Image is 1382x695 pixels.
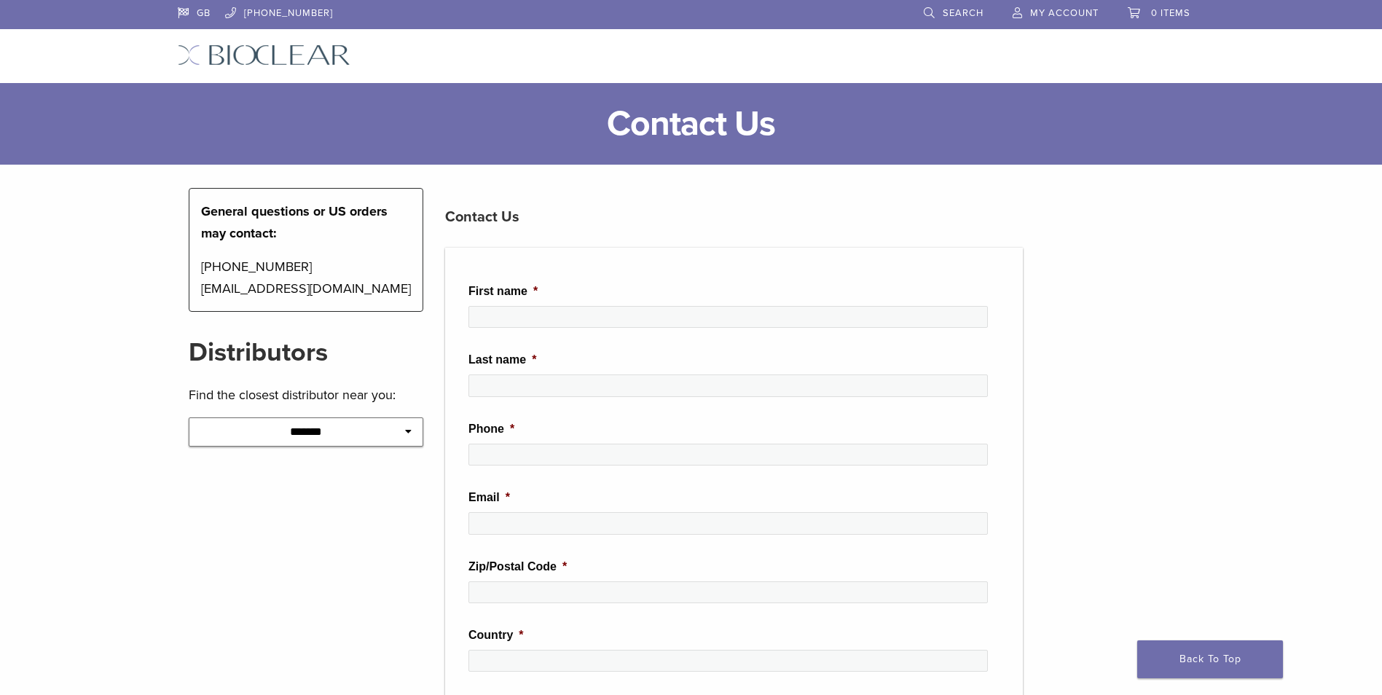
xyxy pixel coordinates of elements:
[1151,7,1190,19] span: 0 items
[201,203,388,241] strong: General questions or US orders may contact:
[468,559,567,575] label: Zip/Postal Code
[189,384,424,406] p: Find the closest distributor near you:
[943,7,984,19] span: Search
[468,353,536,368] label: Last name
[1030,7,1099,19] span: My Account
[468,628,524,643] label: Country
[445,200,1023,235] h3: Contact Us
[189,335,424,370] h2: Distributors
[1137,640,1283,678] a: Back To Top
[468,490,510,506] label: Email
[201,256,412,299] p: [PHONE_NUMBER] [EMAIL_ADDRESS][DOMAIN_NAME]
[468,284,538,299] label: First name
[468,422,514,437] label: Phone
[178,44,350,66] img: Bioclear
